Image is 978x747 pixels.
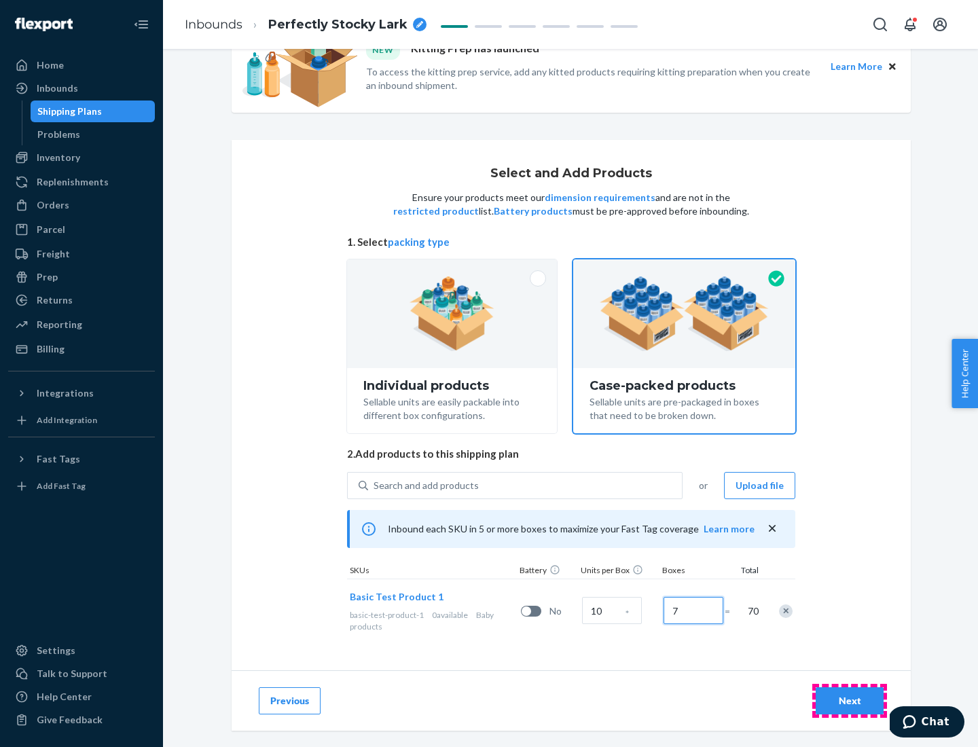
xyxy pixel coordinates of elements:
span: Basic Test Product 1 [350,591,443,602]
button: Open account menu [926,11,954,38]
p: To access the kitting prep service, add any kitted products requiring kitting preparation when yo... [366,65,818,92]
div: Sellable units are easily packable into different box configurations. [363,393,541,422]
div: Remove Item [779,604,793,618]
button: close [765,522,779,536]
button: restricted product [393,204,479,218]
div: Orders [37,198,69,212]
div: Search and add products [374,479,479,492]
span: 0 available [432,610,468,620]
div: SKUs [347,564,517,579]
ol: breadcrumbs [174,5,437,45]
img: individual-pack.facf35554cb0f1810c75b2bd6df2d64e.png [410,276,494,351]
img: case-pack.59cecea509d18c883b923b81aeac6d0b.png [600,276,769,351]
button: packing type [388,235,450,249]
span: 70 [745,604,759,618]
img: Flexport logo [15,18,73,31]
p: Kitting Prep has launched [411,41,539,59]
div: Prep [37,270,58,284]
button: Next [816,687,884,714]
button: Close Navigation [128,11,155,38]
div: NEW [366,41,400,59]
a: Inbounds [8,77,155,99]
button: Open Search Box [867,11,894,38]
h1: Select and Add Products [490,167,652,181]
div: Help Center [37,690,92,704]
a: Orders [8,194,155,216]
div: Shipping Plans [37,105,102,118]
a: Problems [31,124,156,145]
a: Freight [8,243,155,265]
div: Fast Tags [37,452,80,466]
div: Problems [37,128,80,141]
a: Billing [8,338,155,360]
iframe: Opens a widget where you can chat to one of our agents [890,706,964,740]
a: Prep [8,266,155,288]
span: basic-test-product-1 [350,610,424,620]
div: Inventory [37,151,80,164]
div: Integrations [37,386,94,400]
div: Returns [37,293,73,307]
div: Baby products [350,609,515,632]
p: Ensure your products meet our and are not in the list. must be pre-approved before inbounding. [392,191,750,218]
button: Close [885,59,900,74]
a: Reporting [8,314,155,335]
div: Billing [37,342,65,356]
button: Open notifications [896,11,924,38]
div: Reporting [37,318,82,331]
span: No [549,604,577,618]
div: Next [827,694,872,708]
div: Case-packed products [590,379,779,393]
span: = [725,604,738,618]
button: Learn more [704,522,755,536]
a: Settings [8,640,155,661]
div: Talk to Support [37,667,107,680]
a: Parcel [8,219,155,240]
button: dimension requirements [545,191,655,204]
button: Basic Test Product 1 [350,590,443,604]
div: Home [37,58,64,72]
div: Add Fast Tag [37,480,86,492]
a: Replenishments [8,171,155,193]
button: Learn More [831,59,882,74]
span: 1. Select [347,235,795,249]
div: Total [727,564,761,579]
div: Individual products [363,379,541,393]
button: Help Center [952,339,978,408]
button: Give Feedback [8,709,155,731]
a: Help Center [8,686,155,708]
div: Give Feedback [37,713,103,727]
a: Home [8,54,155,76]
a: Add Integration [8,409,155,431]
div: Battery [517,564,578,579]
button: Integrations [8,382,155,404]
div: Sellable units are pre-packaged in boxes that need to be broken down. [590,393,779,422]
div: Inbounds [37,81,78,95]
span: 2. Add products to this shipping plan [347,447,795,461]
div: Add Integration [37,414,97,426]
button: Talk to Support [8,663,155,685]
input: Case Quantity [582,597,642,624]
button: Upload file [724,472,795,499]
div: Freight [37,247,70,261]
div: Replenishments [37,175,109,189]
div: Parcel [37,223,65,236]
div: Boxes [659,564,727,579]
a: Returns [8,289,155,311]
span: or [699,479,708,492]
button: Battery products [494,204,573,218]
button: Previous [259,687,321,714]
span: Perfectly Stocky Lark [268,16,407,34]
a: Add Fast Tag [8,475,155,497]
button: Fast Tags [8,448,155,470]
div: Units per Box [578,564,659,579]
a: Inbounds [185,17,242,32]
a: Shipping Plans [31,101,156,122]
div: Inbound each SKU in 5 or more boxes to maximize your Fast Tag coverage [347,510,795,548]
div: Settings [37,644,75,657]
a: Inventory [8,147,155,168]
input: Number of boxes [664,597,723,624]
